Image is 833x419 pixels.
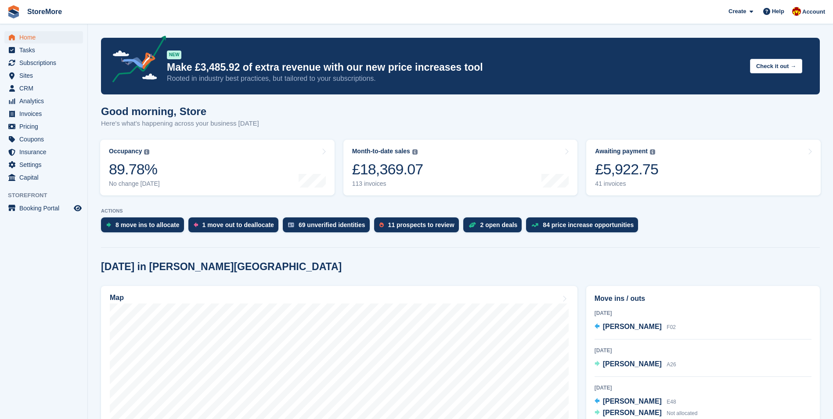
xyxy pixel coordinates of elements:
a: menu [4,95,83,107]
img: move_ins_to_allocate_icon-fdf77a2bb77ea45bf5b3d319d69a93e2d87916cf1d5bf7949dd705db3b84f3ca.svg [106,222,111,228]
div: 41 invoices [595,180,658,188]
img: move_outs_to_deallocate_icon-f764333ba52eb49d3ac5e1228854f67142a1ed5810a6f6cc68b1a99e826820c5.svg [194,222,198,228]
div: 8 move ins to allocate [115,221,180,228]
div: No change [DATE] [109,180,160,188]
span: [PERSON_NAME] [603,409,662,416]
p: Make £3,485.92 of extra revenue with our new price increases tool [167,61,743,74]
a: menu [4,171,83,184]
div: 1 move out to deallocate [202,221,274,228]
img: icon-info-grey-7440780725fd019a000dd9b08b2336e03edf1995a4989e88bcd33f0948082b44.svg [650,149,655,155]
div: 113 invoices [352,180,423,188]
a: Month-to-date sales £18,369.07 113 invoices [343,140,578,195]
a: [PERSON_NAME] A26 [595,359,676,370]
span: CRM [19,82,72,94]
span: Analytics [19,95,72,107]
span: [PERSON_NAME] [603,360,662,368]
p: Here's what's happening across your business [DATE] [101,119,259,129]
a: menu [4,44,83,56]
span: Settings [19,159,72,171]
span: Booking Portal [19,202,72,214]
a: 2 open deals [463,217,526,237]
div: [DATE] [595,384,811,392]
p: Rooted in industry best practices, but tailored to your subscriptions. [167,74,743,83]
div: [DATE] [595,309,811,317]
span: Sites [19,69,72,82]
h2: Move ins / outs [595,293,811,304]
a: menu [4,146,83,158]
img: verify_identity-adf6edd0f0f0b5bbfe63781bf79b02c33cf7c696d77639b501bdc392416b5a36.svg [288,222,294,228]
p: ACTIONS [101,208,820,214]
a: menu [4,69,83,82]
span: Subscriptions [19,57,72,69]
a: menu [4,120,83,133]
a: 1 move out to deallocate [188,217,283,237]
a: [PERSON_NAME] F02 [595,321,676,333]
span: E48 [667,399,676,405]
a: [PERSON_NAME] E48 [595,396,676,408]
span: Account [802,7,825,16]
a: menu [4,159,83,171]
a: Awaiting payment £5,922.75 41 invoices [586,140,821,195]
span: Invoices [19,108,72,120]
div: £18,369.07 [352,160,423,178]
span: A26 [667,361,676,368]
img: icon-info-grey-7440780725fd019a000dd9b08b2336e03edf1995a4989e88bcd33f0948082b44.svg [412,149,418,155]
span: Insurance [19,146,72,158]
div: NEW [167,51,181,59]
div: 84 price increase opportunities [543,221,634,228]
img: prospect-51fa495bee0391a8d652442698ab0144808aea92771e9ea1ae160a38d050c398.svg [379,222,384,228]
h1: Good morning, Store [101,105,259,117]
div: 69 unverified identities [299,221,365,228]
a: 84 price increase opportunities [526,217,642,237]
img: icon-info-grey-7440780725fd019a000dd9b08b2336e03edf1995a4989e88bcd33f0948082b44.svg [144,149,149,155]
img: stora-icon-8386f47178a22dfd0bd8f6a31ec36ba5ce8667c1dd55bd0f319d3a0aa187defe.svg [7,5,20,18]
a: StoreMore [24,4,65,19]
img: Store More Team [792,7,801,16]
div: 11 prospects to review [388,221,454,228]
span: Capital [19,171,72,184]
span: Tasks [19,44,72,56]
a: menu [4,57,83,69]
a: 11 prospects to review [374,217,463,237]
a: Preview store [72,203,83,213]
span: Home [19,31,72,43]
div: Awaiting payment [595,148,648,155]
img: price_increase_opportunities-93ffe204e8149a01c8c9dc8f82e8f89637d9d84a8eef4429ea346261dce0b2c0.svg [531,223,538,227]
span: Not allocated [667,410,697,416]
span: Coupons [19,133,72,145]
div: 89.78% [109,160,160,178]
div: £5,922.75 [595,160,658,178]
a: menu [4,108,83,120]
span: Create [728,7,746,16]
a: 8 move ins to allocate [101,217,188,237]
span: F02 [667,324,676,330]
a: menu [4,133,83,145]
div: 2 open deals [480,221,518,228]
h2: Map [110,294,124,302]
button: Check it out → [750,59,802,73]
span: [PERSON_NAME] [603,323,662,330]
span: Pricing [19,120,72,133]
h2: [DATE] in [PERSON_NAME][GEOGRAPHIC_DATA] [101,261,342,273]
img: price-adjustments-announcement-icon-8257ccfd72463d97f412b2fc003d46551f7dbcb40ab6d574587a9cd5c0d94... [105,36,166,86]
a: menu [4,202,83,214]
a: [PERSON_NAME] Not allocated [595,408,698,419]
div: [DATE] [595,347,811,354]
span: [PERSON_NAME] [603,397,662,405]
a: 69 unverified identities [283,217,374,237]
div: Month-to-date sales [352,148,410,155]
span: Storefront [8,191,87,200]
a: Occupancy 89.78% No change [DATE] [100,140,335,195]
a: menu [4,82,83,94]
img: deal-1b604bf984904fb50ccaf53a9ad4b4a5d6e5aea283cecdc64d6e3604feb123c2.svg [469,222,476,228]
a: menu [4,31,83,43]
span: Help [772,7,784,16]
div: Occupancy [109,148,142,155]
